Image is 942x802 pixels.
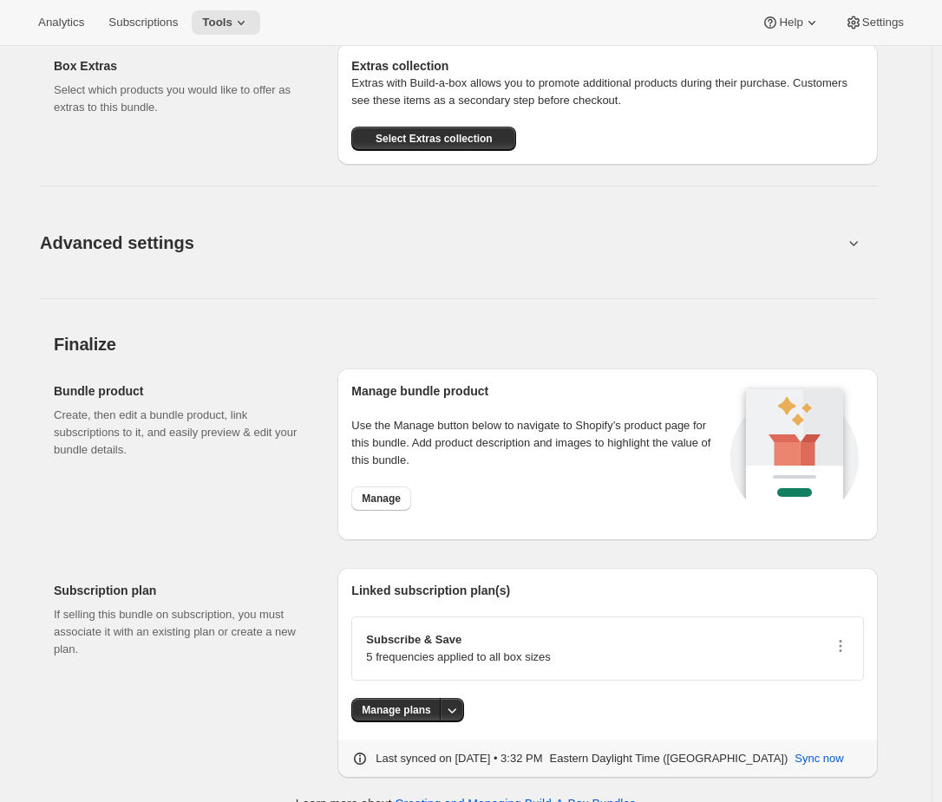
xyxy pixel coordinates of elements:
[54,407,310,459] p: Create, then edit a bundle product, link subscriptions to it, and easily preview & edit your bund...
[351,75,864,109] p: Extras with Build-a-box allows you to promote additional products during their purchase. Customer...
[351,582,864,599] h2: Linked subscription plan(s)
[362,703,430,717] span: Manage plans
[751,10,830,35] button: Help
[40,229,194,257] span: Advanced settings
[54,382,310,400] h2: Bundle product
[795,750,843,767] span: Sync now
[351,698,441,722] button: Manage plans
[362,492,401,505] span: Manage
[784,745,854,773] button: Sync now
[54,82,310,116] p: Select which products you would like to offer as extras to this bundle.
[28,10,95,35] button: Analytics
[351,417,725,469] p: Use the Manage button below to navigate to Shopify’s product page for this bundle. Add product de...
[834,10,914,35] button: Settings
[550,750,788,767] p: Eastern Daylight Time ([GEOGRAPHIC_DATA])
[29,209,854,276] button: Advanced settings
[366,649,550,666] p: 5 frequencies applied to all box sizes
[108,16,178,29] span: Subscriptions
[376,750,542,767] p: Last synced on [DATE] • 3:32 PM
[376,132,493,146] span: Select Extras collection
[366,631,550,649] p: Subscribe & Save
[351,57,864,75] h6: Extras collection
[54,606,310,658] p: If selling this bundle on subscription, you must associate it with an existing plan or create a n...
[98,10,188,35] button: Subscriptions
[351,486,411,511] button: Manage
[54,582,310,599] h2: Subscription plan
[38,16,84,29] span: Analytics
[54,57,310,75] h2: Box Extras
[54,334,878,355] h2: Finalize
[202,16,232,29] span: Tools
[440,698,464,722] button: More actions
[779,16,802,29] span: Help
[351,127,516,151] button: Select Extras collection
[351,382,725,400] h2: Manage bundle product
[862,16,904,29] span: Settings
[192,10,260,35] button: Tools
